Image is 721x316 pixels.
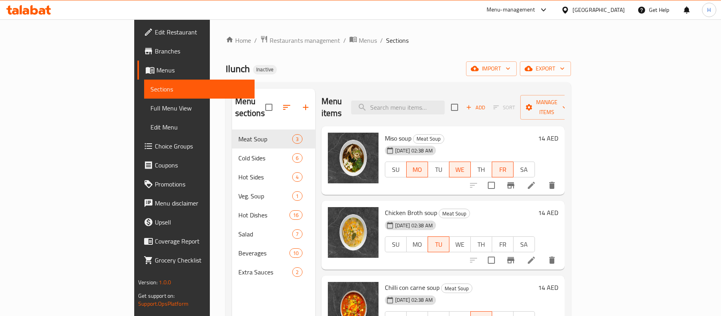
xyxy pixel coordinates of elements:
button: SA [513,236,535,252]
button: TH [470,162,492,177]
span: Inactive [253,66,277,73]
div: items [292,134,302,144]
span: import [472,64,510,74]
span: Restaurants management [270,36,340,45]
span: Select section [446,99,463,116]
div: Beverages10 [232,244,315,263]
span: 1.0.0 [159,277,171,287]
span: Choice Groups [155,141,248,151]
a: Menus [349,35,377,46]
div: Meat Soup [413,134,444,144]
img: Chicken Broth soup [328,207,379,258]
div: Extra Sauces2 [232,263,315,282]
span: Beverages [238,248,290,258]
span: Extra Sauces [238,267,293,277]
div: Cold Sides [238,153,293,163]
a: Edit Restaurant [137,23,255,42]
span: Select to update [483,252,500,268]
button: Branch-specific-item [501,251,520,270]
span: MO [410,164,425,175]
button: MO [406,236,428,252]
div: items [292,191,302,201]
div: Cold Sides6 [232,148,315,168]
button: Manage items [520,95,573,120]
span: Veg. Soup [238,191,293,201]
span: Menus [359,36,377,45]
h6: 14 AED [538,282,558,293]
a: Branches [137,42,255,61]
span: Chilli con carne soup [385,282,439,293]
span: Edit Menu [150,122,248,132]
a: Restaurants management [260,35,340,46]
span: Meat Soup [413,134,444,143]
span: FR [495,164,510,175]
span: 6 [293,154,302,162]
span: Coupons [155,160,248,170]
div: [GEOGRAPHIC_DATA] [573,6,625,14]
button: delete [542,176,561,195]
span: 1 [293,192,302,200]
a: Choice Groups [137,137,255,156]
span: TH [474,164,489,175]
span: SA [517,164,532,175]
span: Meat Soup [441,284,472,293]
button: Branch-specific-item [501,176,520,195]
a: Upsell [137,213,255,232]
span: SU [388,164,403,175]
button: TU [428,236,449,252]
button: SA [513,162,535,177]
div: Menu-management [487,5,535,15]
span: Upsell [155,217,248,227]
span: [DATE] 02:38 AM [392,296,436,304]
div: Salad [238,229,293,239]
span: Grocery Checklist [155,255,248,265]
span: WE [453,239,468,250]
h6: 14 AED [538,133,558,144]
span: Hot Sides [238,172,293,182]
button: Add section [296,98,315,117]
span: SA [517,239,532,250]
span: Version: [138,277,158,287]
span: 16 [290,211,302,219]
span: Meat Soup [439,209,470,218]
a: Edit menu item [527,255,536,265]
div: Hot Dishes16 [232,206,315,225]
div: items [292,153,302,163]
nav: Menu sections [232,126,315,285]
span: WE [453,164,468,175]
span: Sort sections [277,98,296,117]
span: TU [431,164,446,175]
a: Grocery Checklist [137,251,255,270]
span: Menus [156,65,248,75]
a: Support.OpsPlatform [138,299,188,309]
div: items [292,267,302,277]
span: Chicken Broth soup [385,207,437,219]
button: MO [406,162,428,177]
li: / [380,36,383,45]
div: items [289,210,302,220]
span: TH [474,239,489,250]
span: export [526,64,565,74]
span: [DATE] 02:38 AM [392,147,436,154]
span: Branches [155,46,248,56]
span: FR [495,239,510,250]
span: Hot Dishes [238,210,290,220]
span: Meat Soup [238,134,293,144]
span: Manage items [527,97,567,117]
button: WE [449,236,471,252]
img: Miso soup [328,133,379,183]
div: Inactive [253,65,277,74]
div: items [289,248,302,258]
span: Get support on: [138,291,175,301]
button: FR [492,236,514,252]
span: Promotions [155,179,248,189]
span: Select to update [483,177,500,194]
span: Menu disclaimer [155,198,248,208]
div: Meat Soup [441,284,472,293]
li: / [254,36,257,45]
span: TU [431,239,446,250]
